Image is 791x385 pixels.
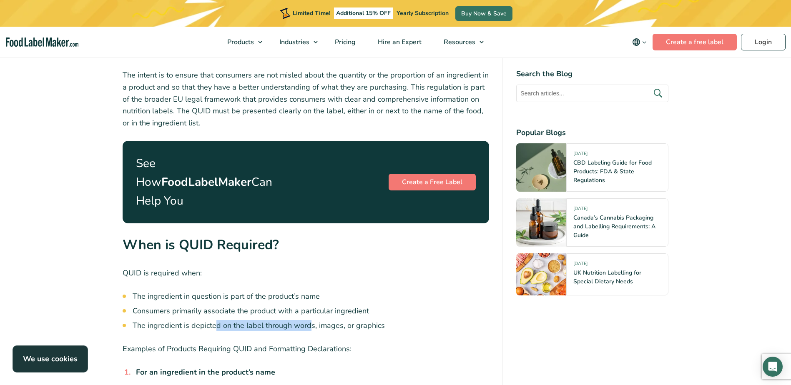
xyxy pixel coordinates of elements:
[133,305,490,317] li: Consumers primarily associate the product with a particular ingredient
[441,37,476,47] span: Resources
[573,260,588,270] span: [DATE]
[334,7,393,19] span: Additional 15% OFF
[573,150,588,160] span: [DATE]
[397,9,449,17] span: Yearly Subscription
[123,236,279,254] strong: When is QUID Required?
[123,343,490,355] p: Examples of Products Requiring QUID and Formatting Declarations:
[123,69,490,129] p: The intent is to ensure that consumers are not misled about the quantity or the proportion of an ...
[332,37,357,47] span: Pricing
[375,37,422,47] span: Hire an Expert
[367,27,431,57] a: Hire an Expert
[133,320,490,331] li: The ingredient is depicted on the label through words, images, or graphics
[573,159,652,184] a: CBD Labeling Guide for Food Products: FDA & State Regulations
[133,291,490,302] li: The ingredient in question is part of the product’s name
[741,34,786,50] a: Login
[573,205,588,215] span: [DATE]
[136,367,275,377] strong: For an ingredient in the product’s name
[455,6,512,21] a: Buy Now & Save
[269,27,322,57] a: Industries
[161,174,251,190] strong: FoodLabelMaker
[653,34,737,50] a: Create a free label
[389,174,476,190] a: Create a Free Label
[516,68,668,80] h4: Search the Blog
[277,37,310,47] span: Industries
[516,127,668,138] h4: Popular Blogs
[136,154,281,210] p: See How Can Help You
[516,85,668,102] input: Search articles...
[293,9,330,17] span: Limited Time!
[573,269,641,285] a: UK Nutrition Labelling for Special Dietary Needs
[573,214,655,239] a: Canada’s Cannabis Packaging and Labelling Requirements: A Guide
[216,27,266,57] a: Products
[123,267,490,279] p: QUID is required when:
[225,37,255,47] span: Products
[433,27,488,57] a: Resources
[324,27,365,57] a: Pricing
[23,354,78,364] strong: We use cookies
[763,357,783,377] div: Open Intercom Messenger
